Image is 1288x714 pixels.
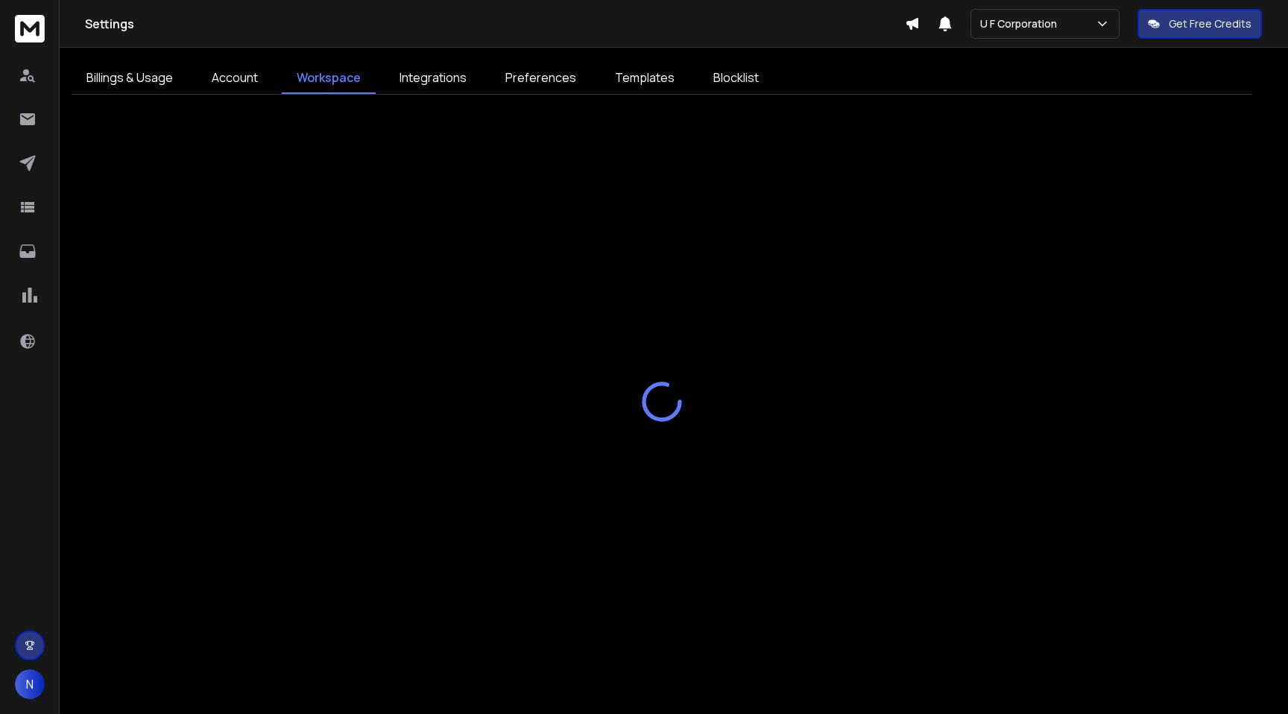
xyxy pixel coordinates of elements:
[282,63,376,94] a: Workspace
[15,669,45,699] button: N
[980,16,1063,31] p: U F Corporation
[72,63,188,94] a: Billings & Usage
[1137,9,1262,39] button: Get Free Credits
[490,63,591,94] a: Preferences
[385,63,482,94] a: Integrations
[197,63,273,94] a: Account
[600,63,689,94] a: Templates
[698,63,774,94] a: Blocklist
[85,15,905,33] h1: Settings
[1169,16,1251,31] p: Get Free Credits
